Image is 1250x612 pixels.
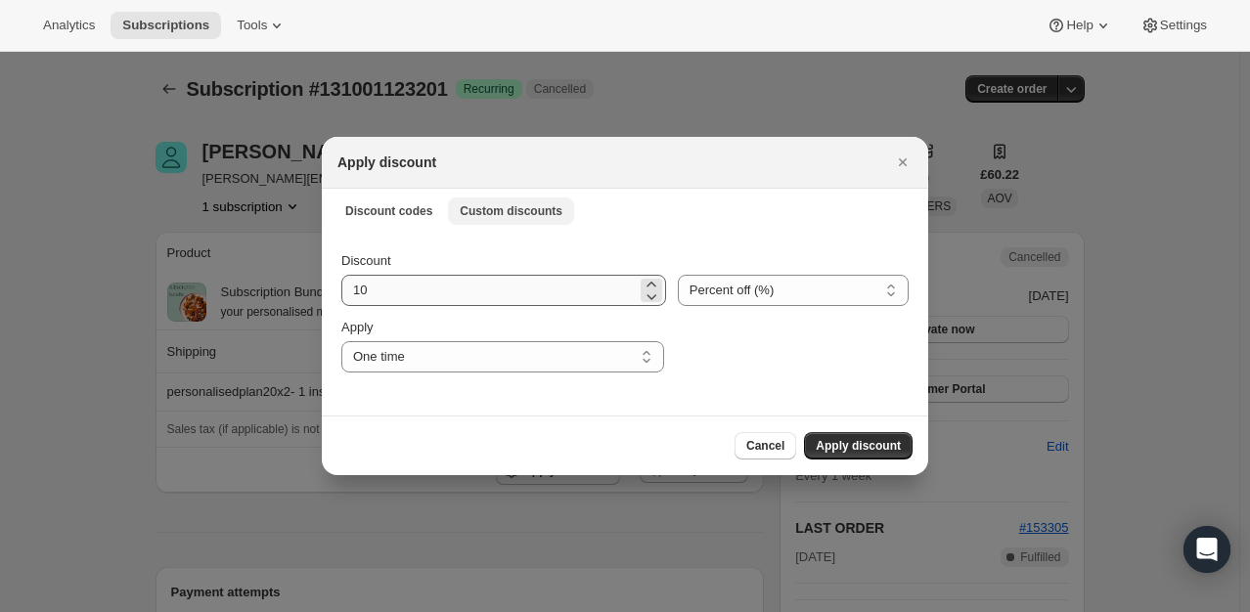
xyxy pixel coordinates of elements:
span: Cancel [746,438,784,454]
button: Cancel [735,432,796,459]
span: Apply [341,320,374,334]
span: Discount codes [345,203,432,219]
span: Apply discount [816,438,901,454]
button: Analytics [31,12,107,39]
div: Custom discounts [322,232,928,415]
button: Tools [225,12,298,39]
span: Help [1066,18,1093,33]
h2: Apply discount [337,153,436,172]
span: Tools [237,18,267,33]
span: Subscriptions [122,18,209,33]
div: Open Intercom Messenger [1183,526,1230,573]
button: Close [889,149,916,176]
button: Discount codes [334,197,444,225]
span: Analytics [43,18,95,33]
button: Subscriptions [111,12,221,39]
button: Apply discount [804,432,913,459]
button: Help [1035,12,1124,39]
span: Settings [1160,18,1207,33]
span: Custom discounts [460,203,562,219]
span: Discount [341,253,391,268]
button: Settings [1129,12,1219,39]
button: Custom discounts [448,197,574,225]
